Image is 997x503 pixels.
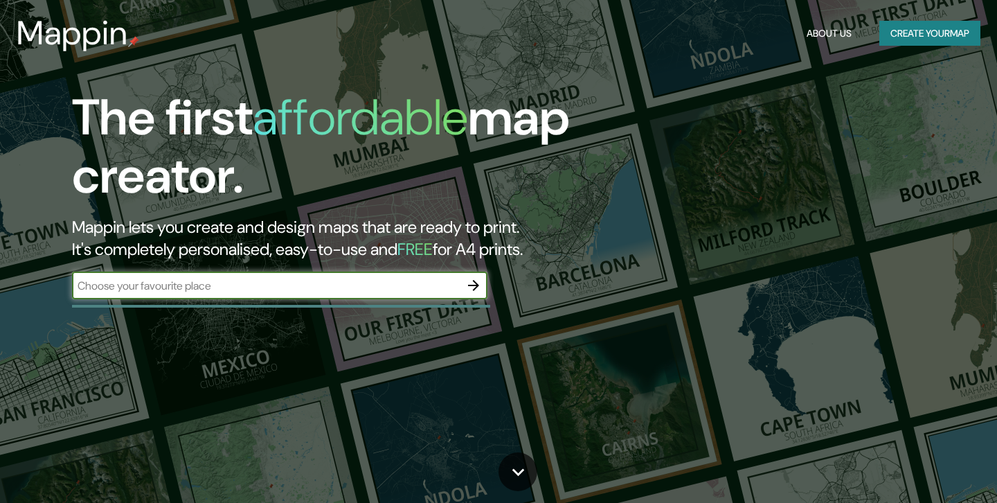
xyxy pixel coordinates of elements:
[72,278,460,294] input: Choose your favourite place
[801,21,857,46] button: About Us
[397,238,433,260] h5: FREE
[128,36,139,47] img: mappin-pin
[879,21,980,46] button: Create yourmap
[253,85,468,150] h1: affordable
[72,89,571,216] h1: The first map creator.
[17,14,128,53] h3: Mappin
[72,216,571,261] h2: Mappin lets you create and design maps that are ready to print. It's completely personalised, eas...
